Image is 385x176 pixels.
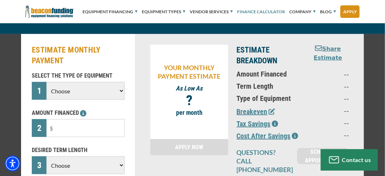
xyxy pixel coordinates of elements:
p: Type of Equipment [237,94,299,103]
a: Equipment Types [142,1,185,23]
p: YOUR MONTHLY PAYMENT ESTIMATE [154,63,225,80]
a: SCHEDULE APPOINTMENT [297,148,349,164]
p: -- [307,82,349,91]
button: Contact us [321,149,378,171]
p: SELECT THE TYPE OF EQUIPMENT [32,72,125,80]
p: DESIRED TERM LENGTH [32,146,125,155]
a: APPLY NOW [150,139,228,155]
p: ? [154,96,225,105]
p: Term Length [237,82,299,91]
p: QUESTIONS? CALL [PHONE_NUMBER] [237,148,289,174]
p: per month [154,108,225,117]
p: -- [307,94,349,103]
a: Apply [340,5,360,18]
a: Equipment Financing [82,1,137,23]
p: -- [307,106,349,115]
button: Share Estimate [307,45,349,62]
p: ESTIMATE BREAKDOWN [237,45,299,66]
a: Blog [320,1,336,23]
div: 1 [32,82,46,100]
p: As Low As [154,84,225,93]
div: 2 [32,119,46,137]
button: Tax Savings [237,118,278,129]
a: Vendor Services [190,1,233,23]
p: -- [307,70,349,78]
p: AMOUNT FINANCED [32,109,125,117]
div: Accessibility Menu [5,156,20,171]
p: -- [307,131,349,139]
div: 3 [32,156,46,174]
span: Contact us [342,156,371,163]
button: Cost After Savings [237,131,298,141]
p: -- [307,118,349,127]
a: Company [289,1,316,23]
p: Amount Financed [237,70,299,78]
a: Finance Calculator [237,1,285,23]
button: Breakeven [237,106,275,117]
h2: ESTIMATE MONTHLY PAYMENT [32,45,125,66]
input: $ [46,119,125,137]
